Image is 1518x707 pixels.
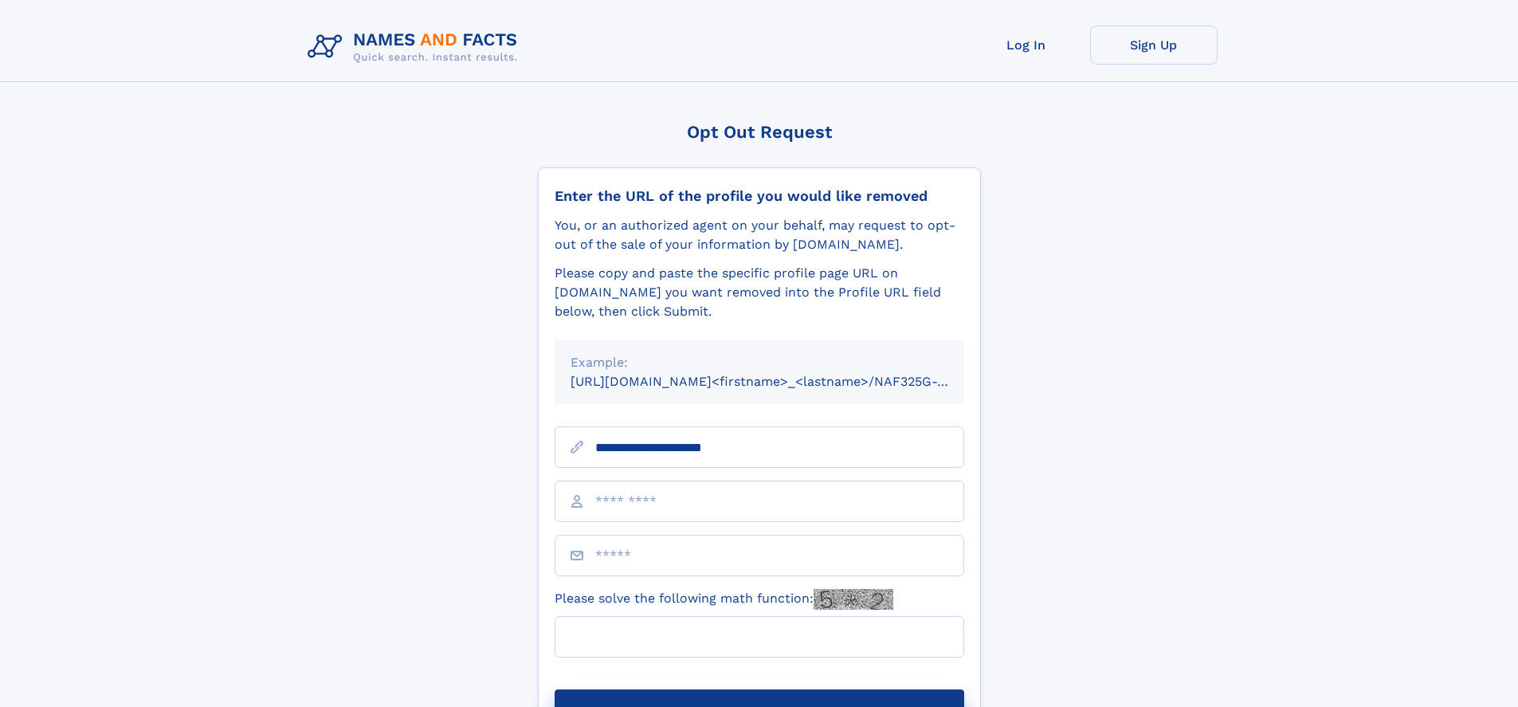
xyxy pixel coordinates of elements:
small: [URL][DOMAIN_NAME]<firstname>_<lastname>/NAF325G-xxxxxxxx [571,374,994,389]
img: Logo Names and Facts [301,26,531,69]
div: Please copy and paste the specific profile page URL on [DOMAIN_NAME] you want removed into the Pr... [555,264,964,321]
div: You, or an authorized agent on your behalf, may request to opt-out of the sale of your informatio... [555,216,964,254]
div: Enter the URL of the profile you would like removed [555,187,964,205]
label: Please solve the following math function: [555,589,893,610]
a: Log In [963,26,1090,65]
div: Opt Out Request [538,122,981,142]
a: Sign Up [1090,26,1218,65]
div: Example: [571,353,948,372]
